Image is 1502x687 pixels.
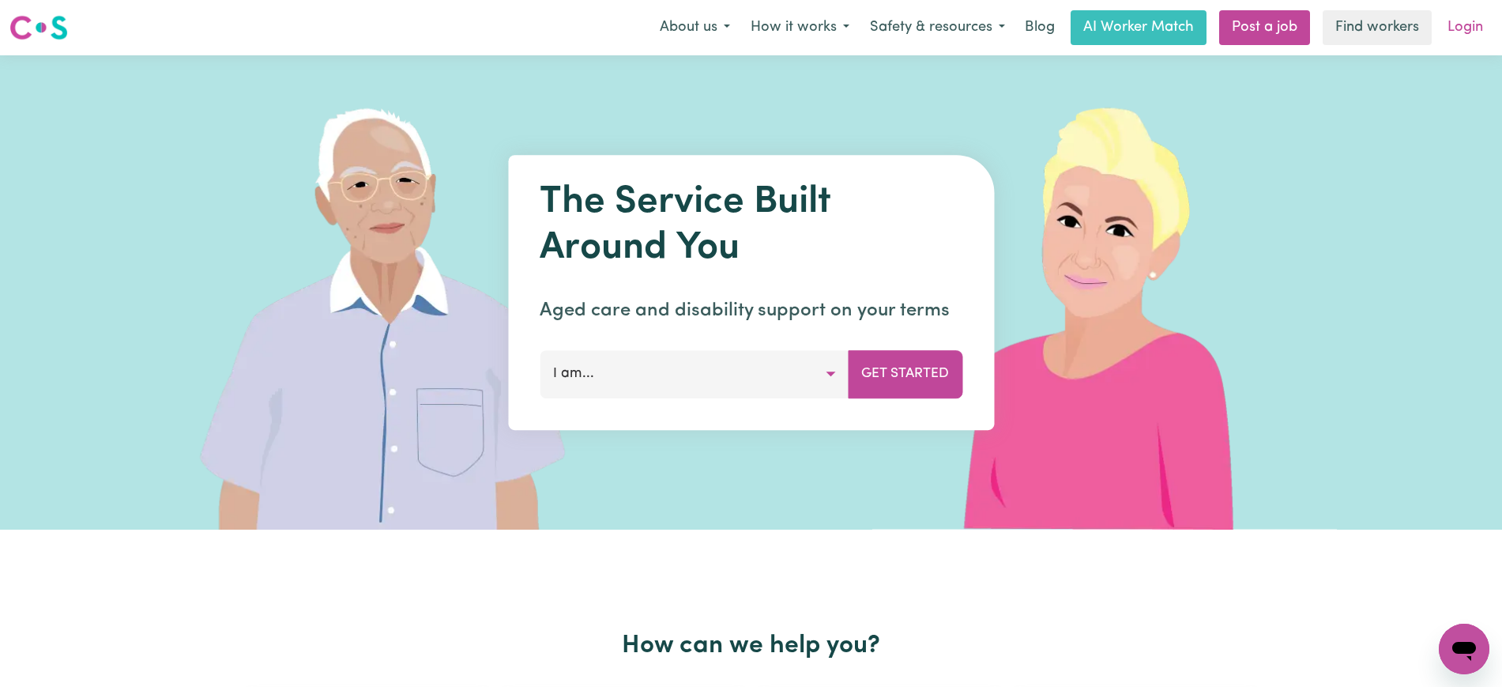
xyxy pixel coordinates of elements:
h2: How can we help you? [239,631,1263,661]
button: About us [649,11,740,44]
button: Safety & resources [860,11,1015,44]
img: Careseekers logo [9,13,68,42]
a: AI Worker Match [1071,10,1206,45]
a: Post a job [1219,10,1310,45]
iframe: Button to launch messaging window [1439,624,1489,674]
a: Blog [1015,10,1064,45]
button: I am... [540,350,849,398]
a: Careseekers logo [9,9,68,46]
button: Get Started [848,350,962,398]
a: Find workers [1323,10,1432,45]
a: Login [1438,10,1493,45]
button: How it works [740,11,860,44]
h1: The Service Built Around You [540,180,962,271]
p: Aged care and disability support on your terms [540,296,962,325]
